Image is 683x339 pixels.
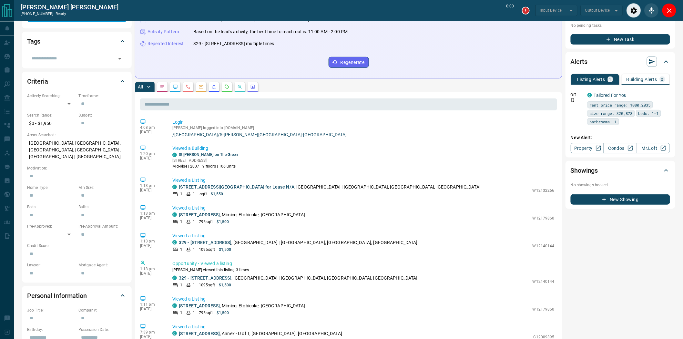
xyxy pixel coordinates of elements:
[27,262,75,268] p: Lawyer:
[193,247,195,252] p: 1
[140,243,163,248] p: [DATE]
[27,112,75,118] p: Search Range:
[27,74,127,89] div: Criteria
[571,92,584,98] p: Off
[179,184,294,190] a: [STREET_ADDRESS][GEOGRAPHIC_DATA] for Lease N/A
[180,282,182,288] p: 1
[140,271,163,276] p: [DATE]
[27,165,127,171] p: Motivation:
[27,185,75,190] p: Home Type:
[590,102,651,108] span: rent price range: 1080,2035
[219,282,231,288] p: $1,500
[140,334,163,339] p: [DATE]
[662,3,677,18] div: Close
[140,156,163,160] p: [DATE]
[199,84,204,89] svg: Emails
[173,84,178,89] svg: Lead Browsing Activity
[27,223,75,229] p: Pre-Approved:
[78,223,127,229] p: Pre-Approval Amount:
[186,84,191,89] svg: Calls
[571,163,670,178] div: Showings
[199,191,207,197] p: - sqft
[78,327,127,333] p: Possession Date:
[172,260,555,267] p: Opportunity - Viewed a listing
[571,54,670,69] div: Alerts
[533,243,555,249] p: W12140144
[172,303,177,308] div: condos.ca
[571,143,604,153] a: Property
[179,212,220,217] a: [STREET_ADDRESS]
[571,34,670,45] button: New Task
[590,118,617,125] span: bathrooms: 1
[172,119,555,126] p: Login
[627,3,641,18] div: Audio Settings
[140,211,163,216] p: 1:13 pm
[56,12,66,16] span: ready
[172,276,177,280] div: condos.ca
[193,219,195,225] p: 1
[179,152,238,157] a: St [PERSON_NAME] on The Green
[193,191,195,197] p: 1
[193,282,195,288] p: 1
[172,163,238,169] p: Mid-Rise | 2007 | 9 floors | 106 units
[172,177,555,184] p: Viewed a Listing
[219,247,231,252] p: $1,500
[577,77,605,82] p: Listing Alerts
[172,185,177,189] div: condos.ca
[571,182,670,188] p: No showings booked
[27,204,75,210] p: Beds:
[78,185,127,190] p: Min Size:
[140,151,163,156] p: 1:20 pm
[627,77,657,82] p: Building Alerts
[217,310,229,316] p: $1,500
[533,306,555,312] p: W12179860
[237,84,242,89] svg: Opportunities
[27,132,127,138] p: Areas Searched:
[78,204,127,210] p: Baths:
[148,28,179,35] p: Activity Pattern
[21,3,118,11] a: [PERSON_NAME] [PERSON_NAME]
[172,145,555,152] p: Viewed a Building
[506,3,514,18] p: 0:00
[571,134,670,141] p: New Alert:
[329,57,369,68] button: Regenerate
[179,275,418,282] p: , [GEOGRAPHIC_DATA] | [GEOGRAPHIC_DATA], [GEOGRAPHIC_DATA], [GEOGRAPHIC_DATA]
[140,188,163,192] p: [DATE]
[179,211,305,218] p: , Mimico, Etobicoke, [GEOGRAPHIC_DATA]
[571,98,575,102] svg: Push Notification Only
[27,291,87,301] h2: Personal Information
[571,165,598,176] h2: Showings
[193,310,195,316] p: 1
[533,279,555,284] p: W12140144
[661,77,664,82] p: 0
[140,216,163,220] p: [DATE]
[172,331,177,336] div: condos.ca
[179,303,220,308] a: [STREET_ADDRESS]
[160,84,165,89] svg: Notes
[594,93,627,98] a: Tailored For You
[115,54,124,63] button: Open
[644,3,659,18] div: Mute
[78,307,127,313] p: Company:
[199,310,213,316] p: 795 sqft
[604,143,637,153] a: Condos
[140,130,163,134] p: [DATE]
[140,307,163,311] p: [DATE]
[27,243,127,249] p: Credit Score:
[78,93,127,99] p: Timeframe:
[172,132,555,137] a: /[GEOGRAPHIC_DATA]/5-[PERSON_NAME][GEOGRAPHIC_DATA]-[GEOGRAPHIC_DATA]
[180,310,182,316] p: 1
[172,205,555,211] p: Viewed a Listing
[27,138,127,162] p: [GEOGRAPHIC_DATA], [GEOGRAPHIC_DATA], [GEOGRAPHIC_DATA], [GEOGRAPHIC_DATA], [GEOGRAPHIC_DATA] | [...
[172,153,177,157] div: condos.ca
[638,110,659,117] span: beds: 1-1
[27,327,75,333] p: Birthday:
[172,267,555,273] p: [PERSON_NAME] viewed this listing 3 times
[637,143,670,153] a: Mr.Loft
[172,324,555,330] p: Viewed a Listing
[533,215,555,221] p: W12179860
[211,191,223,197] p: $1,550
[78,112,127,118] p: Budget:
[21,11,118,17] p: [PHONE_NUMBER] -
[199,247,215,252] p: 1095 sqft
